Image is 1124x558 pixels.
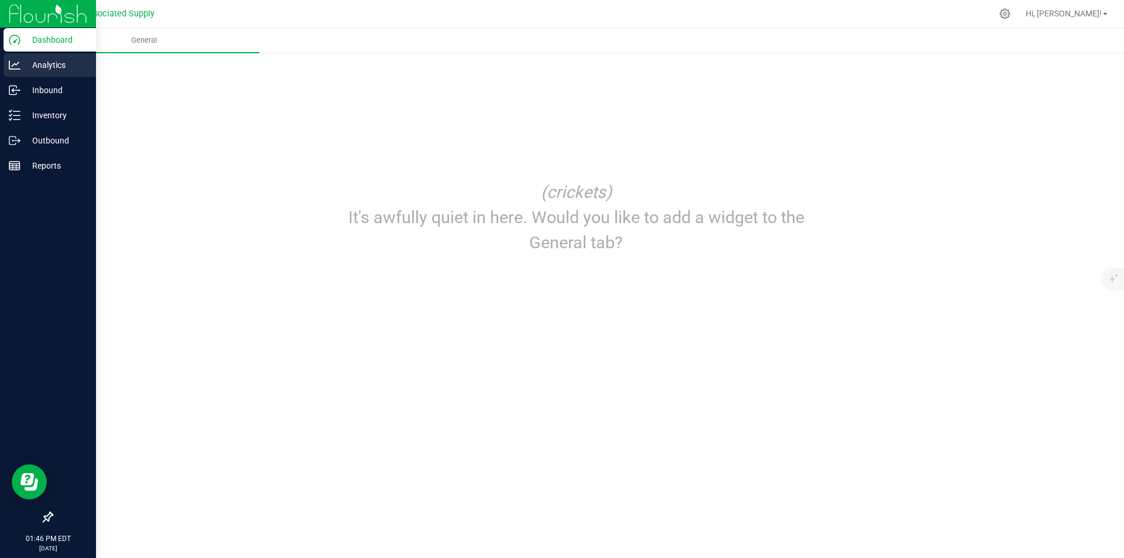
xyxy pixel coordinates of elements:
[9,34,20,46] inline-svg: Dashboard
[115,35,173,46] span: General
[1026,9,1102,18] span: Hi, [PERSON_NAME]!
[324,205,828,255] p: It's awfully quiet in here. Would you like to add a widget to the General tab?
[9,59,20,71] inline-svg: Analytics
[20,108,91,122] p: Inventory
[541,182,612,202] i: (crickets)
[20,58,91,72] p: Analytics
[9,84,20,96] inline-svg: Inbound
[20,133,91,148] p: Outbound
[998,8,1012,19] div: Manage settings
[12,464,47,499] iframe: Resource center
[9,135,20,146] inline-svg: Outbound
[9,160,20,172] inline-svg: Reports
[28,28,259,53] a: General
[9,109,20,121] inline-svg: Inventory
[20,33,91,47] p: Dashboard
[84,9,155,19] span: Associated Supply
[20,159,91,173] p: Reports
[20,83,91,97] p: Inbound
[5,533,91,544] p: 01:46 PM EDT
[5,544,91,553] p: [DATE]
